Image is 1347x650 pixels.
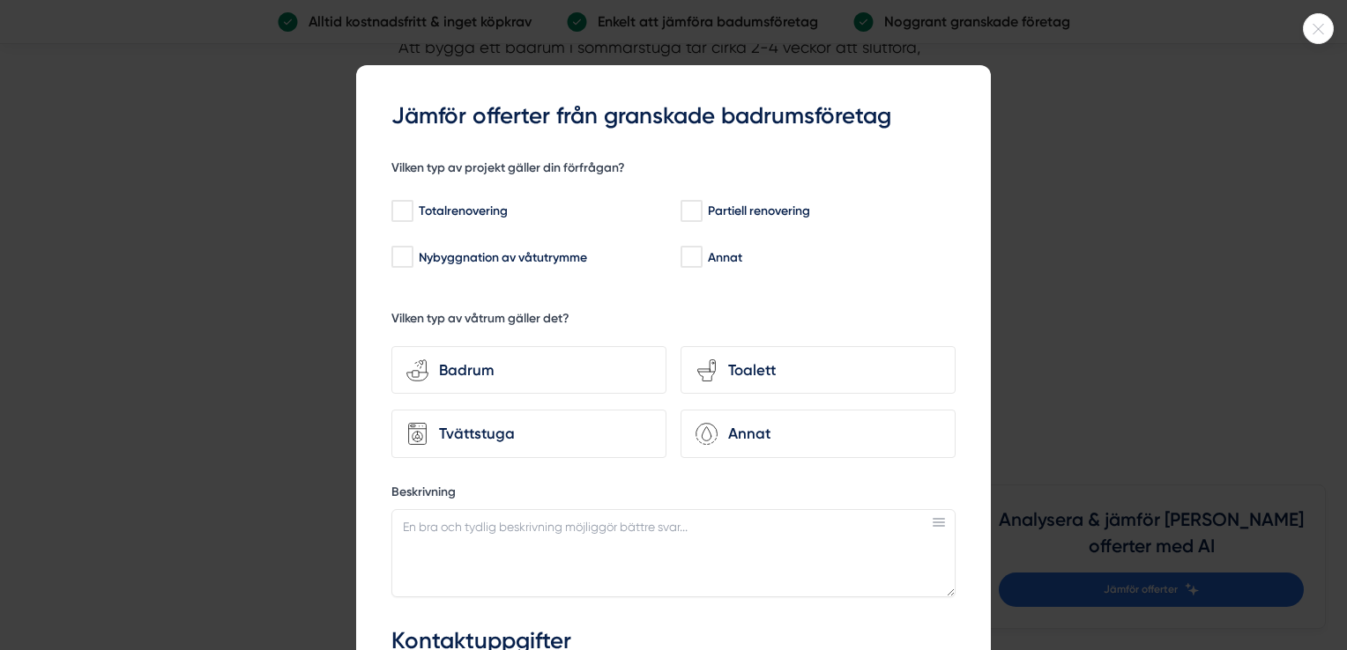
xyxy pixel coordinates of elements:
[391,159,625,181] h5: Vilken typ av projekt gäller din förfrågan?
[391,100,956,132] h3: Jämför offerter från granskade badrumsföretag
[681,203,701,220] input: Partiell renovering
[681,248,701,266] input: Annat
[391,203,412,220] input: Totalrenovering
[391,484,956,506] label: Beskrivning
[391,248,412,266] input: Nybyggnation av våtutrymme
[391,310,569,332] h5: Vilken typ av våtrum gäller det?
